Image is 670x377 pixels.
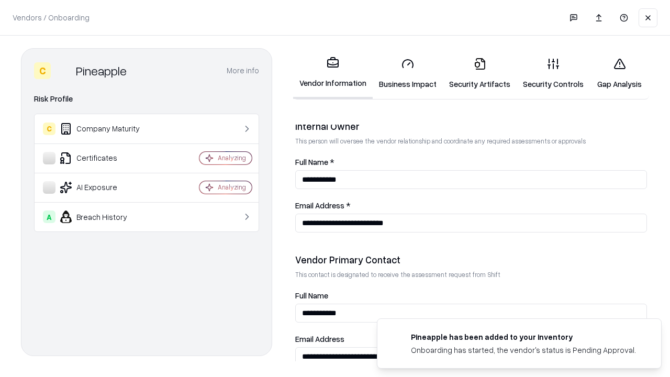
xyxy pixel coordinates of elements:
button: More info [227,61,259,80]
div: AI Exposure [43,181,168,194]
div: Analyzing [218,153,246,162]
label: Email Address [295,335,647,343]
div: C [43,123,55,135]
div: A [43,210,55,223]
label: Full Name [295,292,647,300]
p: This contact is designated to receive the assessment request from Shift [295,270,647,279]
img: pineappleenergy.com [390,331,403,344]
a: Security Controls [517,49,590,98]
div: C [34,62,51,79]
div: Breach History [43,210,168,223]
div: Onboarding has started, the vendor's status is Pending Approval. [411,345,636,356]
label: Full Name * [295,158,647,166]
div: Pineapple [76,62,127,79]
div: Company Maturity [43,123,168,135]
div: Analyzing [218,183,246,192]
label: Email Address * [295,202,647,209]
div: Pineapple has been added to your inventory [411,331,636,342]
div: Internal Owner [295,120,647,132]
img: Pineapple [55,62,72,79]
a: Vendor Information [293,48,373,99]
a: Security Artifacts [443,49,517,98]
div: Certificates [43,152,168,164]
p: Vendors / Onboarding [13,12,90,23]
p: This person will oversee the vendor relationship and coordinate any required assessments or appro... [295,137,647,146]
a: Business Impact [373,49,443,98]
div: Risk Profile [34,93,259,105]
div: Vendor Primary Contact [295,253,647,266]
a: Gap Analysis [590,49,649,98]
